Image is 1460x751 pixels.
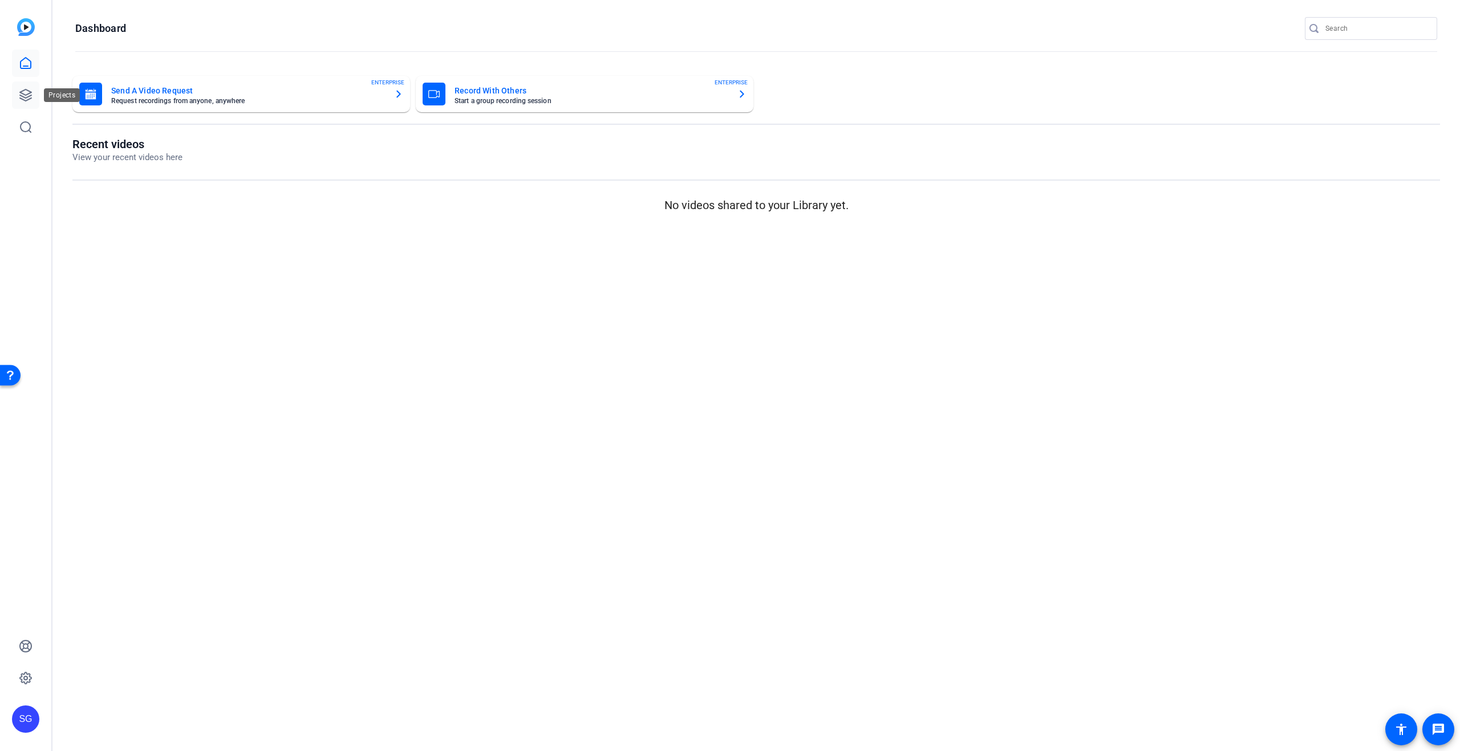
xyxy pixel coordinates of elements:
span: ENTERPRISE [371,78,404,87]
mat-card-subtitle: Start a group recording session [455,97,728,104]
p: No videos shared to your Library yet. [72,197,1440,214]
p: View your recent videos here [72,151,182,164]
button: Send A Video RequestRequest recordings from anyone, anywhereENTERPRISE [72,76,410,112]
button: Record With OthersStart a group recording sessionENTERPRISE [416,76,753,112]
input: Search [1325,22,1428,35]
div: SG [12,705,39,733]
mat-card-title: Record With Others [455,84,728,97]
mat-icon: accessibility [1394,723,1408,736]
mat-card-title: Send A Video Request [111,84,385,97]
mat-icon: message [1431,723,1445,736]
span: ENTERPRISE [715,78,748,87]
img: blue-gradient.svg [17,18,35,36]
h1: Recent videos [72,137,182,151]
div: Projects [44,88,80,102]
mat-card-subtitle: Request recordings from anyone, anywhere [111,97,385,104]
h1: Dashboard [75,22,126,35]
